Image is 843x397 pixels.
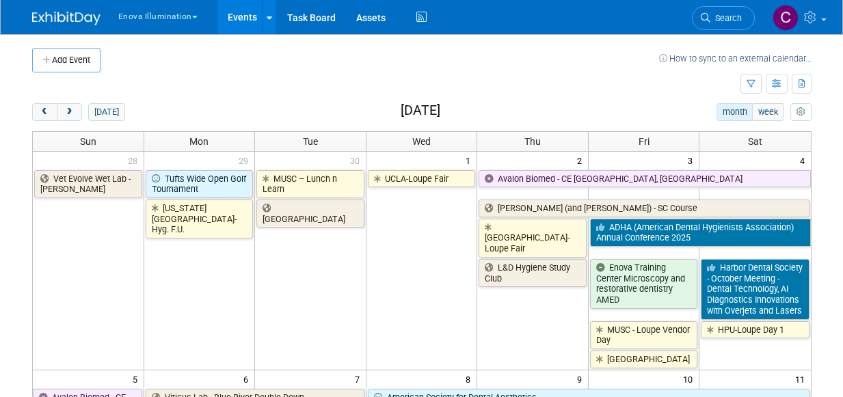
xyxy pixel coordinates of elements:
[57,103,82,121] button: next
[773,5,799,31] img: Coley McClendon
[524,136,541,147] span: Thu
[479,170,810,188] a: Avalon Biomed - CE [GEOGRAPHIC_DATA], [GEOGRAPHIC_DATA]
[80,136,96,147] span: Sun
[799,152,811,169] span: 4
[576,152,588,169] span: 2
[576,370,588,387] span: 9
[146,170,254,198] a: Tufts Wide Open Golf Tournament
[131,370,144,387] span: 5
[88,103,124,121] button: [DATE]
[717,103,753,121] button: month
[639,136,650,147] span: Fri
[590,259,698,309] a: Enova Training Center Microscopy and restorative dentistry AMED
[710,13,742,23] span: Search
[464,152,477,169] span: 1
[659,53,812,64] a: How to sync to an external calendar...
[692,6,755,30] a: Search
[479,259,587,287] a: L&D Hygiene Study Club
[32,103,57,121] button: prev
[464,370,477,387] span: 8
[590,321,698,349] a: MUSC - Loupe Vendor Day
[256,200,364,228] a: [GEOGRAPHIC_DATA]
[479,200,809,217] a: [PERSON_NAME] (and [PERSON_NAME]) - SC Course
[349,152,366,169] span: 30
[237,152,254,169] span: 29
[686,152,699,169] span: 3
[32,48,101,72] button: Add Event
[794,370,811,387] span: 11
[412,136,431,147] span: Wed
[479,219,587,258] a: [GEOGRAPHIC_DATA]-Loupe Fair
[701,321,809,339] a: HPU-Loupe Day 1
[682,370,699,387] span: 10
[34,170,142,198] a: Vet Evolve Wet Lab - [PERSON_NAME]
[701,259,809,320] a: Harbor Dental Society - October Meeting - Dental Technology, AI Diagnostics Innovations with Over...
[353,370,366,387] span: 7
[590,219,811,247] a: ADHA (American Dental Hygienists Association) Annual Conference 2025
[256,170,364,198] a: MUSC – Lunch n Learn
[242,370,254,387] span: 6
[32,12,101,25] img: ExhibitDay
[303,136,318,147] span: Tue
[401,103,440,118] h2: [DATE]
[790,103,811,121] button: myCustomButton
[797,108,805,117] i: Personalize Calendar
[146,200,254,238] a: [US_STATE][GEOGRAPHIC_DATA]-Hyg. F.U.
[752,103,784,121] button: week
[590,351,698,368] a: [GEOGRAPHIC_DATA]
[126,152,144,169] span: 28
[748,136,762,147] span: Sat
[189,136,209,147] span: Mon
[368,170,476,188] a: UCLA-Loupe Fair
